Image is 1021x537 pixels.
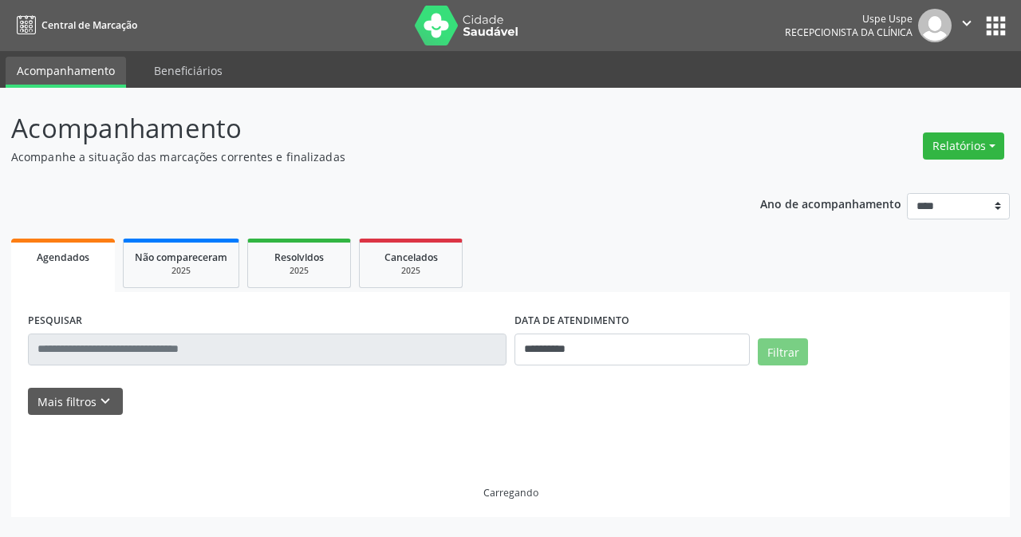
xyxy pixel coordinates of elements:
[785,12,913,26] div: Uspe Uspe
[259,265,339,277] div: 2025
[982,12,1010,40] button: apps
[483,486,538,499] div: Carregando
[41,18,137,32] span: Central de Marcação
[135,251,227,264] span: Não compareceram
[384,251,438,264] span: Cancelados
[143,57,234,85] a: Beneficiários
[11,148,710,165] p: Acompanhe a situação das marcações correntes e finalizadas
[918,9,952,42] img: img
[28,388,123,416] button: Mais filtroskeyboard_arrow_down
[28,309,82,334] label: PESQUISAR
[952,9,982,42] button: 
[758,338,808,365] button: Filtrar
[371,265,451,277] div: 2025
[6,57,126,88] a: Acompanhamento
[97,393,114,410] i: keyboard_arrow_down
[37,251,89,264] span: Agendados
[785,26,913,39] span: Recepcionista da clínica
[760,193,901,213] p: Ano de acompanhamento
[11,109,710,148] p: Acompanhamento
[958,14,976,32] i: 
[135,265,227,277] div: 2025
[11,12,137,38] a: Central de Marcação
[923,132,1004,160] button: Relatórios
[514,309,629,334] label: DATA DE ATENDIMENTO
[274,251,324,264] span: Resolvidos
